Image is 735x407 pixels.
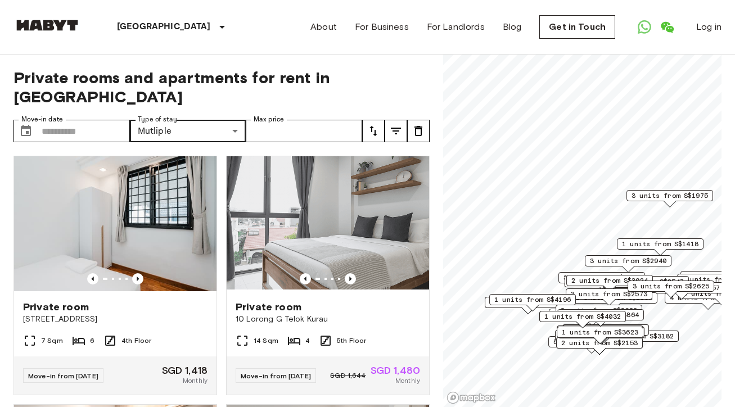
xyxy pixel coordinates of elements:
img: Marketing picture of unit SG-01-029-008-02 [227,156,429,291]
button: Previous image [132,273,143,284]
div: Map marker [556,305,642,322]
span: 3 units from S$3623 [561,305,637,315]
div: Map marker [562,324,649,342]
span: 3 units from S$1985 [563,273,640,283]
a: Log in [696,20,722,34]
span: 3 units from S$2573 [571,289,647,299]
div: Map marker [626,190,713,207]
button: Previous image [345,273,356,284]
span: Move-in from [DATE] [28,372,98,380]
span: 10 Lorong G Telok Kurau [236,314,420,325]
a: Open WhatsApp [633,16,656,38]
span: 1 units from S$3623 [562,327,638,337]
button: tune [407,120,430,142]
img: Marketing picture of unit SG-01-109-001-006 [14,156,217,291]
div: Map marker [602,276,689,293]
span: 14 Sqm [254,336,278,346]
div: Map marker [628,281,714,298]
span: 2 units from S$3024 [571,275,648,286]
span: 1 units from S$2547 [607,277,684,287]
button: Previous image [87,273,98,284]
span: Monthly [183,376,208,386]
span: 3 units from S$1975 [632,191,708,201]
div: Map marker [564,276,655,293]
button: Previous image [300,273,311,284]
span: 2 units from S$2757 [643,283,720,293]
a: For Landlords [427,20,485,34]
span: 6 [90,336,94,346]
a: Blog [503,20,522,34]
span: Private room [236,300,301,314]
a: For Business [355,20,409,34]
div: Map marker [548,336,635,354]
a: Open WeChat [656,16,678,38]
div: Map marker [556,337,643,355]
a: Get in Touch [539,15,615,39]
div: Map marker [555,330,642,347]
span: SGD 1,480 [371,365,420,376]
div: Map marker [571,292,657,310]
button: tune [385,120,407,142]
span: Private room [23,300,89,314]
div: Map marker [485,297,571,314]
div: Map marker [489,294,576,311]
a: Marketing picture of unit SG-01-029-008-02Previous imagePrevious imagePrivate room10 Lorong G Tel... [226,156,430,395]
span: 1 units from S$4032 [544,311,621,322]
span: 3 units from S$2625 [633,281,709,291]
span: 1 units from S$1418 [622,239,698,249]
a: About [310,20,337,34]
button: Choose date [15,120,37,142]
span: 4th Floor [121,336,151,346]
div: Map marker [558,327,644,344]
a: Marketing picture of unit SG-01-109-001-006Previous imagePrevious imagePrivate room[STREET_ADDRES... [13,156,217,395]
a: Mapbox logo [447,391,496,404]
div: Map marker [566,288,652,306]
label: Move-in date [21,115,63,124]
p: [GEOGRAPHIC_DATA] [117,20,211,34]
span: Move-in from [DATE] [241,372,311,380]
div: Map marker [566,275,653,292]
span: 1 units from S$3864 [562,310,639,320]
span: 4 [305,336,310,346]
div: Map marker [539,311,626,328]
span: 7 Sqm [41,336,63,346]
img: Habyt [13,20,81,31]
span: SGD 1,644 [330,370,366,381]
label: Max price [254,115,284,124]
span: 5 units from S$1680 [553,337,630,347]
span: [STREET_ADDRESS] [23,314,208,325]
span: Monthly [395,376,420,386]
span: 5th Floor [337,336,366,346]
div: Map marker [557,327,643,344]
div: Map marker [592,331,679,348]
button: tune [362,120,385,142]
span: 1 units from S$3182 [597,331,674,341]
span: 3 units from S$2940 [590,256,666,266]
div: Map marker [617,238,704,256]
div: Map marker [585,255,671,273]
span: Private rooms and apartments for rent in [GEOGRAPHIC_DATA] [13,68,430,106]
span: SGD 1,418 [162,365,208,376]
div: Mutliple [130,120,246,142]
span: 1 units from S$4196 [494,295,571,305]
div: Map marker [557,309,644,327]
label: Type of stay [138,115,177,124]
div: Map marker [558,272,645,290]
